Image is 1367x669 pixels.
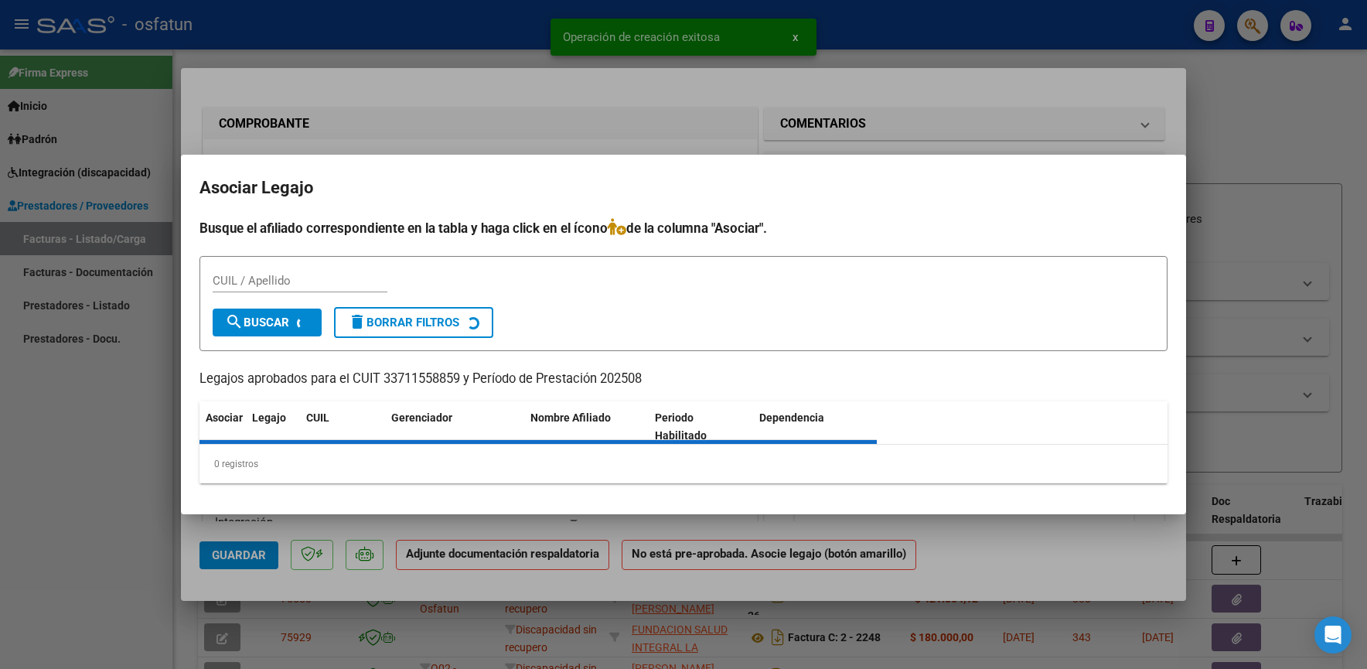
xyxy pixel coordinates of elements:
[199,401,246,452] datatable-header-cell: Asociar
[385,401,524,452] datatable-header-cell: Gerenciador
[759,411,824,424] span: Dependencia
[530,411,611,424] span: Nombre Afiliado
[753,401,878,452] datatable-header-cell: Dependencia
[206,411,243,424] span: Asociar
[348,312,366,331] mat-icon: delete
[524,401,649,452] datatable-header-cell: Nombre Afiliado
[300,401,385,452] datatable-header-cell: CUIL
[225,316,289,329] span: Buscar
[655,411,707,442] span: Periodo Habilitado
[306,411,329,424] span: CUIL
[649,401,753,452] datatable-header-cell: Periodo Habilitado
[199,370,1168,389] p: Legajos aprobados para el CUIT 33711558859 y Período de Prestación 202508
[252,411,286,424] span: Legajo
[199,218,1168,238] h4: Busque el afiliado correspondiente en la tabla y haga click en el ícono de la columna "Asociar".
[199,445,1168,483] div: 0 registros
[334,307,493,338] button: Borrar Filtros
[199,173,1168,203] h2: Asociar Legajo
[246,401,300,452] datatable-header-cell: Legajo
[391,411,452,424] span: Gerenciador
[213,309,322,336] button: Buscar
[225,312,244,331] mat-icon: search
[1314,616,1352,654] div: Open Intercom Messenger
[348,316,459,329] span: Borrar Filtros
